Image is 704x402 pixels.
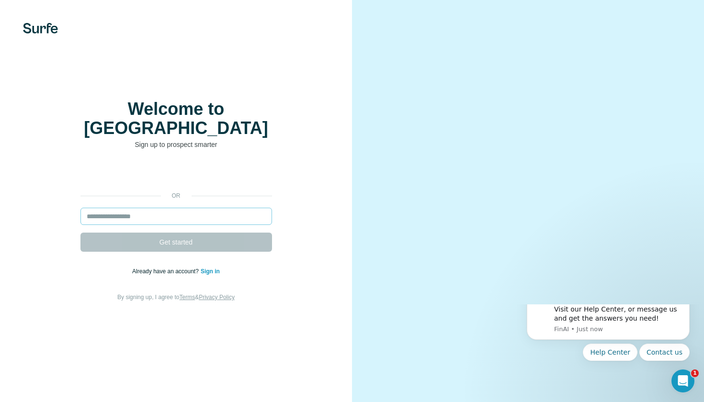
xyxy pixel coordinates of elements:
[671,369,694,392] iframe: Intercom live chat
[80,164,272,185] div: Se connecter avec Google. S'ouvre dans un nouvel onglet.
[76,164,277,185] iframe: Bouton "Se connecter avec Google"
[180,294,195,301] a: Terms
[199,294,235,301] a: Privacy Policy
[132,268,201,275] span: Already have an account?
[201,268,220,275] a: Sign in
[80,100,272,138] h1: Welcome to [GEOGRAPHIC_DATA]
[507,10,694,154] iframe: Boîte de dialogue "Se connecter avec Google"
[161,191,192,200] p: or
[117,294,235,301] span: By signing up, I agree to &
[80,140,272,149] p: Sign up to prospect smarter
[691,369,699,377] span: 1
[23,23,58,33] img: Surfe's logo
[512,304,704,376] iframe: Intercom notifications message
